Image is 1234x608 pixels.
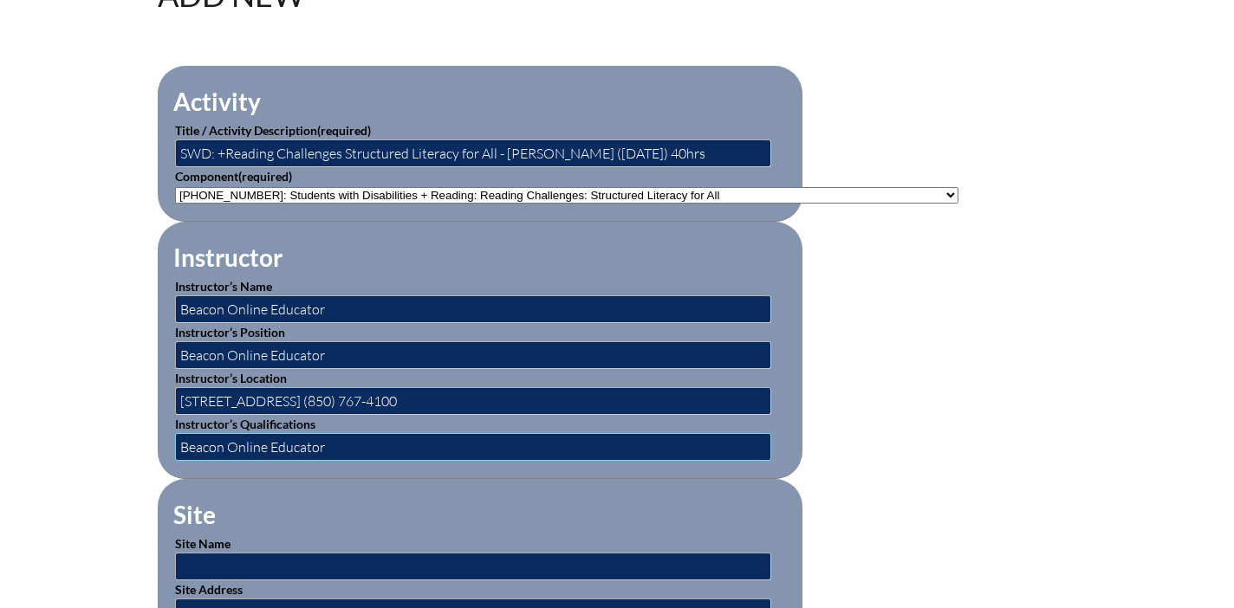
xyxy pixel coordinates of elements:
label: Site Address [175,582,243,597]
label: Instructor’s Qualifications [175,417,315,431]
label: Title / Activity Description [175,123,371,138]
span: (required) [317,123,371,138]
select: activity_component[data][] [175,187,958,204]
label: Site Name [175,536,231,551]
legend: Activity [172,87,263,116]
label: Component [175,169,292,184]
legend: Instructor [172,243,284,272]
label: Instructor’s Position [175,325,285,340]
label: Instructor’s Location [175,371,287,385]
label: Instructor’s Name [175,279,272,294]
span: (required) [238,169,292,184]
legend: Site [172,500,218,529]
